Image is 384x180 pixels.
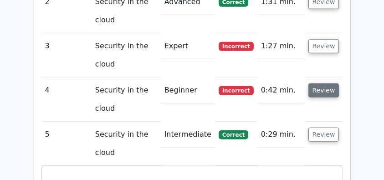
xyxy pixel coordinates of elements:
button: Review [308,128,339,142]
td: Beginner [161,77,215,103]
td: Expert [161,33,215,59]
button: Review [308,39,339,53]
button: Review [308,83,339,98]
td: 4 [41,77,92,122]
td: 3 [41,33,92,77]
td: Security in the cloud [92,122,161,166]
td: 1:27 min. [257,33,305,59]
td: 0:29 min. [257,122,305,148]
span: Correct [219,130,248,139]
span: Incorrect [219,86,254,95]
td: 0:42 min. [257,77,305,103]
td: 5 [41,122,92,166]
span: Incorrect [219,42,254,51]
td: Security in the cloud [92,33,161,77]
td: Intermediate [161,122,215,148]
td: Security in the cloud [92,77,161,122]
